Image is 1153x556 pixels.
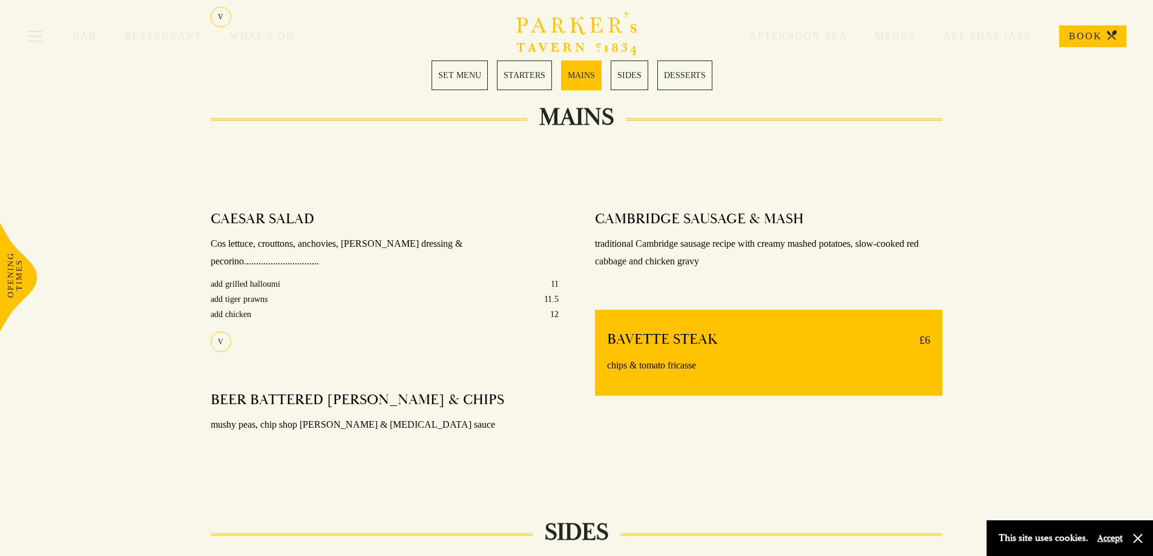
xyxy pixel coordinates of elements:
[544,292,559,307] p: 11.5
[211,391,504,409] h4: BEER BATTERED [PERSON_NAME] & CHIPS
[1097,532,1123,544] button: Accept
[607,357,931,374] p: chips & tomato fricasse
[211,292,268,307] p: add tiger prawns
[211,416,559,434] p: mushy peas, chip shop [PERSON_NAME] & [MEDICAL_DATA] sauce
[527,103,626,132] h2: MAINS
[211,235,559,270] p: Cos lettuce, crouttons, anchovies, [PERSON_NAME] dressing & pecorino...............................
[561,61,602,90] a: 3 / 5
[999,529,1088,547] p: This site uses cookies.
[907,330,930,350] p: £6
[211,276,280,292] p: add grilled halloumi
[607,330,718,350] h4: BAVETTE STEAK
[211,332,231,352] div: V
[551,276,559,292] p: 11
[211,307,251,322] p: add chicken
[497,61,552,90] a: 2 / 5
[211,210,314,228] h4: CAESAR SALAD
[595,210,804,228] h4: CAMBRIDGE SAUSAGE & MASH
[1132,532,1144,545] button: Close and accept
[533,518,620,547] h2: SIDES
[657,61,712,90] a: 5 / 5
[432,61,488,90] a: 1 / 5
[611,61,648,90] a: 4 / 5
[595,235,943,270] p: traditional Cambridge sausage recipe with creamy mashed potatoes, slow-cooked red cabbage and chi...
[550,307,559,322] p: 12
